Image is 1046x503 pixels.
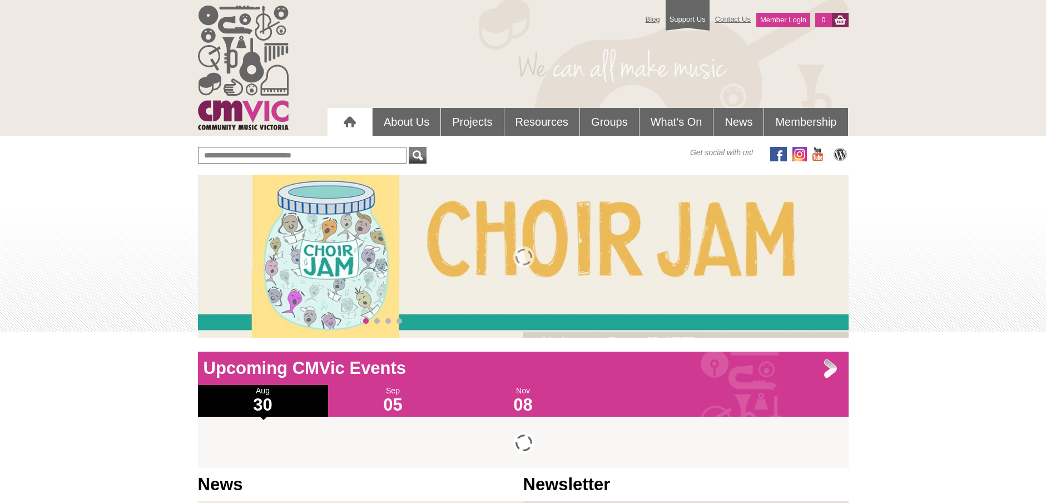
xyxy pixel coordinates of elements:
h1: Newsletter [523,474,849,496]
a: News [713,108,764,136]
span: Get social with us! [690,147,753,158]
a: Resources [504,108,580,136]
a: Contact Us [710,9,756,29]
h1: 30 [198,396,328,414]
img: CMVic Blog [832,147,849,161]
div: Nov [458,385,588,417]
img: icon-instagram.png [792,147,807,161]
h1: Upcoming CMVic Events [198,357,849,379]
div: Aug [198,385,328,417]
a: What's On [640,108,713,136]
a: Member Login [756,13,810,27]
a: About Us [373,108,440,136]
a: Projects [441,108,503,136]
a: 0 [815,13,831,27]
a: Groups [580,108,639,136]
h2: › [534,337,837,353]
h1: News [198,474,523,496]
h1: 08 [458,396,588,414]
div: Sep [328,385,458,417]
a: Blog [640,9,666,29]
h1: 05 [328,396,458,414]
img: cmvic_logo.png [198,6,289,130]
a: Membership [764,108,847,136]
